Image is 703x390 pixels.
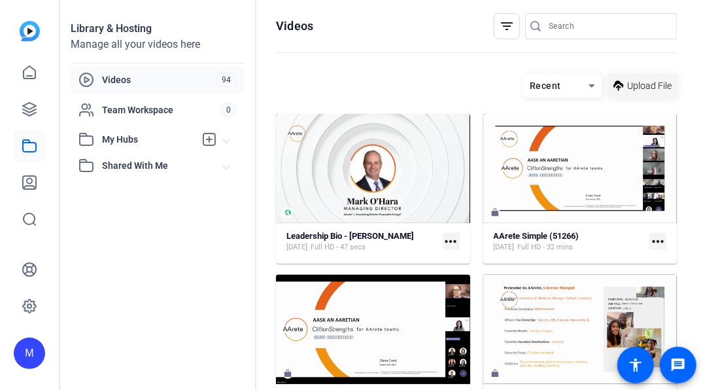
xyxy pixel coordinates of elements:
[276,18,313,34] h1: Videos
[549,18,666,34] input: Search
[530,80,561,91] span: Recent
[102,159,224,173] span: Shared With Me
[102,133,195,147] span: My Hubs
[627,79,672,93] span: Upload File
[71,126,245,152] mat-expansion-panel-header: My Hubs
[286,231,414,241] strong: Leadership Bio - [PERSON_NAME]
[494,242,515,253] span: [DATE]
[518,242,574,253] span: Full HD - 32 mins
[220,103,237,117] span: 0
[286,231,437,253] a: Leadership Bio - [PERSON_NAME][DATE]Full HD - 47 secs
[494,231,579,241] strong: AArete Simple (51266)
[102,73,216,86] span: Videos
[628,357,643,373] mat-icon: accessibility
[608,74,677,97] button: Upload File
[649,233,666,250] mat-icon: more_horiz
[71,152,245,179] mat-expansion-panel-header: Shared With Me
[71,37,245,52] div: Manage all your videos here
[311,242,366,253] span: Full HD - 47 secs
[216,73,237,87] span: 94
[494,231,645,253] a: AArete Simple (51266)[DATE]Full HD - 32 mins
[71,21,245,37] div: Library & Hosting
[286,242,307,253] span: [DATE]
[443,233,460,250] mat-icon: more_horiz
[102,103,220,116] span: Team Workspace
[499,18,515,34] mat-icon: filter_list
[14,338,45,369] div: M
[670,357,686,373] mat-icon: message
[20,21,40,41] img: blue-gradient.svg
